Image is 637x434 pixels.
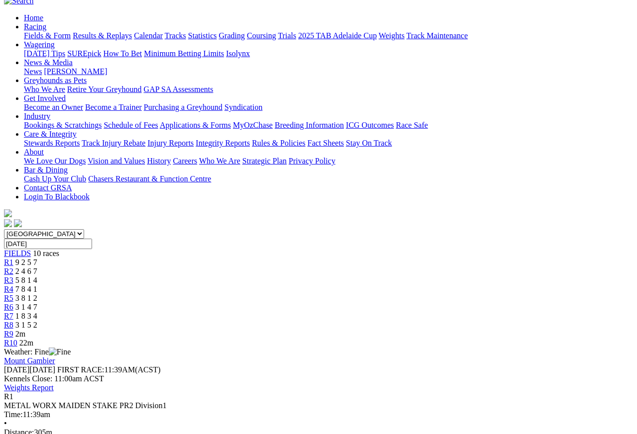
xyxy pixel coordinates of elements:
a: Coursing [247,31,276,40]
a: R5 [4,294,13,302]
span: [DATE] [4,365,55,374]
div: 11:39am [4,410,633,419]
a: How To Bet [104,49,142,58]
a: Syndication [224,103,262,111]
a: Fact Sheets [308,139,344,147]
span: 9 2 5 7 [15,258,37,266]
a: Privacy Policy [289,157,335,165]
a: Bookings & Scratchings [24,121,102,129]
a: R4 [4,285,13,293]
a: Applications & Forms [160,121,231,129]
span: R1 [4,392,13,401]
a: MyOzChase [233,121,273,129]
a: Industry [24,112,50,120]
span: 3 1 4 7 [15,303,37,311]
a: Retire Your Greyhound [67,85,142,93]
span: R1 [4,258,13,266]
span: R9 [4,330,13,338]
a: Breeding Information [275,121,344,129]
a: Isolynx [226,49,250,58]
div: About [24,157,633,166]
a: ICG Outcomes [346,121,394,129]
a: Become a Trainer [85,103,142,111]
span: Time: [4,410,23,419]
a: Chasers Restaurant & Function Centre [88,174,211,183]
div: Racing [24,31,633,40]
a: Bar & Dining [24,166,68,174]
span: Weather: Fine [4,347,71,356]
span: • [4,419,7,428]
a: News [24,67,42,76]
a: Trials [278,31,296,40]
a: Careers [173,157,197,165]
img: twitter.svg [14,219,22,227]
a: Injury Reports [147,139,194,147]
a: R7 [4,312,13,320]
a: Grading [219,31,245,40]
a: Integrity Reports [196,139,250,147]
span: 22m [19,339,33,347]
div: Bar & Dining [24,174,633,183]
a: Weights [379,31,405,40]
a: Care & Integrity [24,130,77,138]
a: Cash Up Your Club [24,174,86,183]
a: SUREpick [67,49,101,58]
a: History [147,157,171,165]
a: We Love Our Dogs [24,157,86,165]
a: Stewards Reports [24,139,80,147]
div: Kennels Close: 11:00am ACST [4,374,633,383]
a: Results & Replays [73,31,132,40]
a: R8 [4,321,13,329]
img: Fine [49,347,71,356]
a: Become an Owner [24,103,83,111]
a: News & Media [24,58,73,67]
a: R3 [4,276,13,284]
img: logo-grsa-white.png [4,209,12,217]
a: FIELDS [4,249,31,258]
a: Statistics [188,31,217,40]
a: Track Maintenance [407,31,468,40]
a: 2025 TAB Adelaide Cup [298,31,377,40]
a: R6 [4,303,13,311]
a: Fields & Form [24,31,71,40]
a: R2 [4,267,13,275]
a: Who We Are [24,85,65,93]
span: 7 8 4 1 [15,285,37,293]
span: [DATE] [4,365,30,374]
span: 5 8 1 4 [15,276,37,284]
a: [DATE] Tips [24,49,65,58]
a: Contact GRSA [24,183,72,192]
a: Home [24,13,43,22]
span: 3 8 1 2 [15,294,37,302]
a: [PERSON_NAME] [44,67,107,76]
a: Wagering [24,40,55,49]
div: Greyhounds as Pets [24,85,633,94]
a: Tracks [165,31,186,40]
span: 2m [15,330,25,338]
a: R10 [4,339,17,347]
a: Who We Are [199,157,240,165]
a: Minimum Betting Limits [144,49,224,58]
div: Wagering [24,49,633,58]
span: 11:39AM(ACST) [57,365,161,374]
a: Racing [24,22,46,31]
a: Stay On Track [346,139,392,147]
a: Rules & Policies [252,139,306,147]
span: 10 races [33,249,59,258]
a: Calendar [134,31,163,40]
a: Mount Gambier [4,356,55,365]
div: Industry [24,121,633,130]
span: FIRST RACE: [57,365,104,374]
span: 3 1 5 2 [15,321,37,329]
a: Purchasing a Greyhound [144,103,222,111]
span: 2 4 6 7 [15,267,37,275]
div: Get Involved [24,103,633,112]
img: facebook.svg [4,219,12,227]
